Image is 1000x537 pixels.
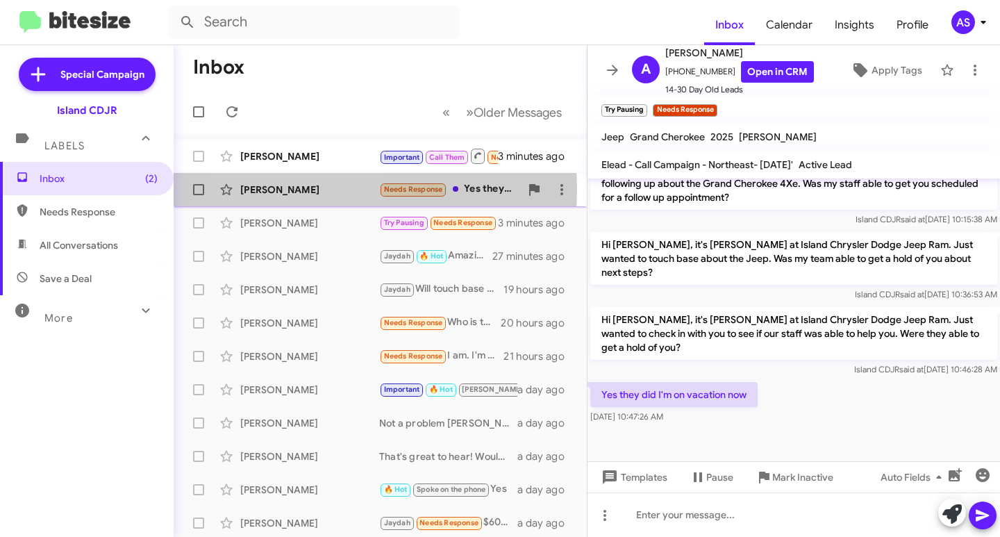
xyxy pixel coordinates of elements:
small: Try Pausing [601,104,647,117]
span: Try Pausing [384,218,424,227]
a: Open in CRM [741,61,814,83]
div: Not a problem [PERSON_NAME]! We hope to earn your business! [379,416,517,430]
div: [PERSON_NAME] [240,216,379,230]
small: Needs Response [653,104,717,117]
span: Labels [44,140,85,152]
div: Island CDJR [57,104,117,117]
span: Island CDJR [DATE] 10:36:53 AM [855,289,997,299]
div: I am available to discuss. I expect to conduct business over text/phone. No need for me to travel... [379,381,517,397]
span: Needs Response [491,153,550,162]
span: Profile [885,5,940,45]
span: [PHONE_NUMBER] [665,61,814,83]
div: [PERSON_NAME] [240,183,379,197]
span: More [44,312,73,324]
div: Amazing, I look forward to meeting you! [379,248,492,264]
div: 3 minutes ago [498,149,576,163]
span: A [641,58,651,81]
span: Apply Tags [872,58,922,83]
div: a day ago [517,449,576,463]
span: Templates [599,465,667,490]
nav: Page navigation example [435,98,570,126]
span: Spoke on the phone [417,485,486,494]
span: Important [384,385,420,394]
a: Calendar [755,5,824,45]
div: Yes [379,481,517,497]
span: Needs Response [384,318,443,327]
button: Next [458,98,570,126]
button: Apply Tags [838,58,933,83]
span: 14-30 Day Old Leads [665,83,814,97]
span: Elead - Call Campaign - Northeast- [DATE]' [601,158,793,171]
span: [PERSON_NAME] [739,131,817,143]
div: Not yet can you call me later? [379,147,498,165]
div: Will touch base then! Enjoy and stay safe! [379,281,503,297]
div: I am. I'm up in the [GEOGRAPHIC_DATA] now so you'd have to trailer it down from there (about 3 hr... [379,348,503,364]
span: Needs Response [384,185,443,194]
div: [PERSON_NAME] [240,149,379,163]
span: 🔥 Hot [429,385,453,394]
span: said at [900,289,924,299]
span: Pause [706,465,733,490]
div: [PERSON_NAME] [240,416,379,430]
span: (2) [145,172,158,185]
span: Jaydah [384,251,410,261]
button: Previous [434,98,458,126]
div: a day ago [517,516,576,530]
a: Insights [824,5,885,45]
div: [PERSON_NAME] [240,449,379,463]
button: Mark Inactive [744,465,844,490]
div: 19 hours ago [503,283,576,297]
div: a day ago [517,383,576,397]
div: [PERSON_NAME] [240,349,379,363]
span: Inbox [40,172,158,185]
span: All Conversations [40,238,118,252]
span: said at [899,364,924,374]
div: Who is this [379,315,501,331]
div: [PERSON_NAME] [240,249,379,263]
div: That's great to hear! Would you be available to visit us soon to discuss the details and get an o... [379,449,517,463]
span: said at [901,214,925,224]
p: Yes they did I'm on vacation now [590,382,758,407]
span: Call Them [429,153,465,162]
div: Yes they did I opted out TY [379,181,520,197]
button: Templates [587,465,678,490]
span: [PERSON_NAME] [462,385,524,394]
button: Auto Fields [869,465,958,490]
span: Save a Deal [40,272,92,286]
div: [PERSON_NAME] [240,483,379,497]
div: [PERSON_NAME] [240,283,379,297]
span: Island CDJR [DATE] 10:15:38 AM [856,214,997,224]
div: [PERSON_NAME] [240,516,379,530]
span: Needs Response [40,205,158,219]
span: Jeep [601,131,624,143]
span: Island CDJR [DATE] 10:46:28 AM [854,364,997,374]
div: [PERSON_NAME] [240,316,379,330]
span: Auto Fields [881,465,947,490]
input: Search [168,6,460,39]
button: AS [940,10,985,34]
div: 27 minutes ago [492,249,576,263]
div: a day ago [517,416,576,430]
div: 3 minutes ago [498,216,576,230]
div: 21 hours ago [503,349,576,363]
span: [DATE] 10:47:26 AM [590,411,663,422]
span: « [442,104,450,121]
span: » [466,104,474,121]
span: Special Campaign [60,67,144,81]
span: Older Messages [474,105,562,120]
a: Inbox [704,5,755,45]
p: Hi [PERSON_NAME], it's [PERSON_NAME] at Island Chrysler Dodge Jeep Ram. Just wanted to check in w... [590,307,997,360]
p: Hi [PERSON_NAME] It's [PERSON_NAME] at Island Chrysler Dodge Jeep Ram following up about the Gran... [590,157,997,210]
span: Grand Cherokee [630,131,705,143]
p: Hi [PERSON_NAME], it's [PERSON_NAME] at Island Chrysler Dodge Jeep Ram. Just wanted to touch base... [590,232,997,285]
div: a day ago [517,483,576,497]
span: 🔥 Hot [419,251,443,261]
div: 20 hours ago [501,316,576,330]
span: Needs Response [433,218,492,227]
h1: Inbox [193,56,244,79]
span: Jaydah [384,285,410,294]
a: Special Campaign [19,58,156,91]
